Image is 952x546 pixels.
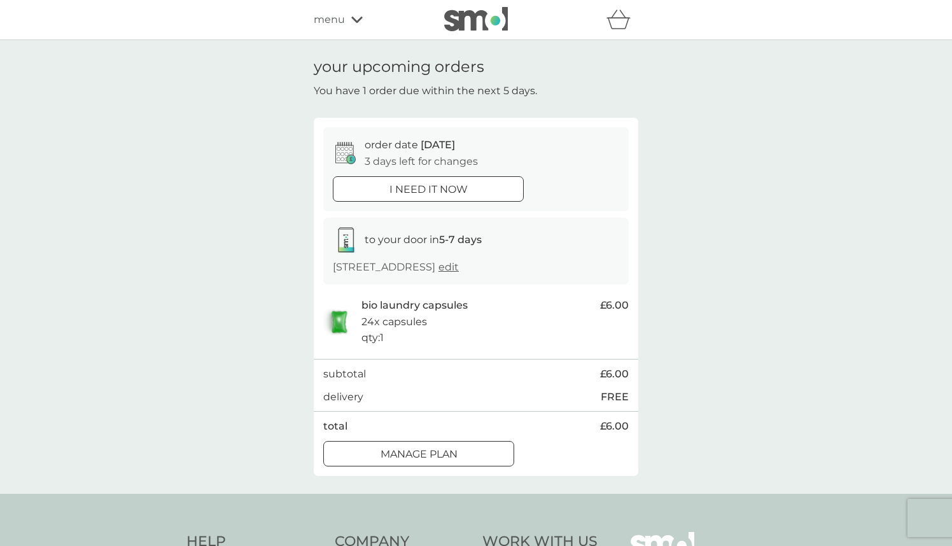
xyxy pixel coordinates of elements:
span: £6.00 [600,366,629,382]
p: FREE [601,389,629,405]
p: qty : 1 [361,330,384,346]
span: to your door in [365,234,482,246]
p: bio laundry capsules [361,297,468,314]
p: i need it now [389,181,468,198]
a: edit [438,261,459,273]
p: order date [365,137,455,153]
span: £6.00 [600,418,629,435]
img: smol [444,7,508,31]
p: delivery [323,389,363,405]
strong: 5-7 days [439,234,482,246]
span: [DATE] [421,139,455,151]
p: Manage plan [381,446,458,463]
p: 3 days left for changes [365,153,478,170]
p: [STREET_ADDRESS] [333,259,459,276]
button: Manage plan [323,441,514,466]
p: subtotal [323,366,366,382]
span: menu [314,11,345,28]
button: i need it now [333,176,524,202]
h1: your upcoming orders [314,58,484,76]
p: You have 1 order due within the next 5 days. [314,83,537,99]
span: £6.00 [600,297,629,314]
p: 24x capsules [361,314,427,330]
div: basket [606,7,638,32]
p: total [323,418,347,435]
